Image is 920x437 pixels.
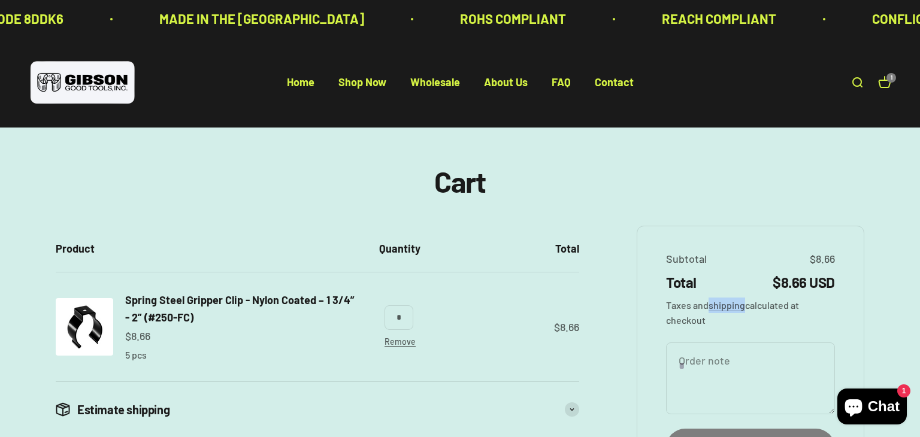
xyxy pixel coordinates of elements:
[56,382,579,437] summary: Estimate shipping
[666,250,707,268] span: Subtotal
[338,76,386,89] a: Shop Now
[125,292,360,326] a: Spring Steel Gripper Clip - Nylon Coated – 1 3/4” - 2” (#250-FC)
[56,298,113,356] img: Gripper clip, made & shipped from the USA!
[595,76,634,89] a: Contact
[709,299,745,311] a: shipping
[125,347,147,363] p: 5 pcs
[370,226,430,272] th: Quantity
[287,76,314,89] a: Home
[56,226,370,272] th: Product
[125,293,355,324] span: Spring Steel Gripper Clip - Nylon Coated – 1 3/4” - 2” (#250-FC)
[430,272,579,381] td: $8.66
[410,76,460,89] a: Wholesale
[125,327,150,345] sale-price: $8.66
[773,272,835,293] span: $8.66 USD
[430,226,579,272] th: Total
[810,250,835,268] span: $8.66
[385,305,413,329] input: Change quantity
[552,76,571,89] a: FAQ
[666,272,697,293] span: Total
[77,401,170,418] span: Estimate shipping
[666,298,835,328] span: Taxes and calculated at checkout
[385,336,416,347] a: Remove
[484,76,528,89] a: About Us
[456,8,562,29] p: ROHS COMPLIANT
[658,8,772,29] p: REACH COMPLIANT
[834,389,910,427] inbox-online-store-chat: Shopify online store chat
[886,73,896,83] cart-count: 1
[434,166,486,198] h1: Cart
[155,8,360,29] p: MADE IN THE [GEOGRAPHIC_DATA]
